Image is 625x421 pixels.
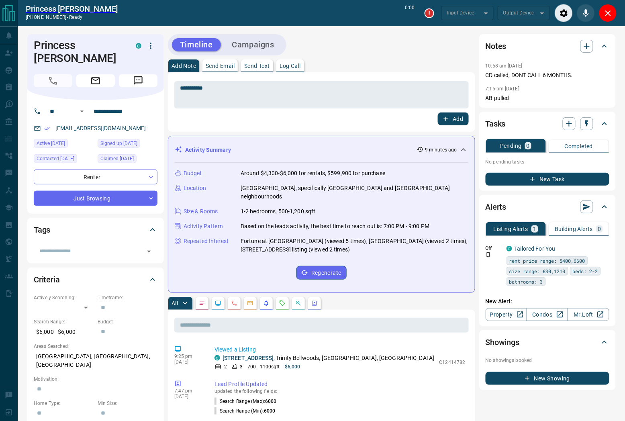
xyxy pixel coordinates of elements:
[69,14,83,20] span: ready
[494,226,529,232] p: Listing Alerts
[509,267,566,275] span: size range: 630,1210
[184,169,202,178] p: Budget
[486,117,506,130] h2: Tasks
[214,398,277,405] p: Search Range (Max) :
[598,226,601,232] p: 0
[533,226,536,232] p: 1
[184,222,223,231] p: Activity Pattern
[555,226,593,232] p: Building Alerts
[486,156,609,168] p: No pending tasks
[184,207,218,216] p: Size & Rooms
[174,394,202,399] p: [DATE]
[486,357,609,364] p: No showings booked
[214,345,466,354] p: Viewed a Listing
[172,38,221,51] button: Timeline
[486,245,502,252] p: Off
[98,139,157,150] div: Tue Dec 03 2024
[37,155,74,163] span: Contacted [DATE]
[76,74,115,87] span: Email
[509,257,585,265] span: rent price range: 5400,6600
[34,139,94,150] div: Sat Oct 11 2025
[438,112,468,125] button: Add
[263,300,270,307] svg: Listing Alerts
[573,267,598,275] span: beds: 2-2
[486,333,609,352] div: Showings
[486,94,609,102] p: AB pulled
[98,294,157,301] p: Timeframe:
[486,37,609,56] div: Notes
[175,143,468,157] div: Activity Summary9 minutes ago
[26,14,118,21] p: [PHONE_NUMBER] -
[34,154,94,166] div: Thu Dec 05 2024
[34,325,94,339] p: $6,000 - $6,000
[247,300,253,307] svg: Emails
[98,318,157,325] p: Budget:
[241,169,385,178] p: Around $4,300-$6,000 for rentals, $599,900 for purchase
[241,237,468,254] p: Fortune at [GEOGRAPHIC_DATA] (viewed 5 times), [GEOGRAPHIC_DATA] (viewed 2 times), [STREET_ADDRES...
[486,297,609,306] p: New Alert:
[486,114,609,133] div: Tasks
[199,300,205,307] svg: Notes
[214,380,466,388] p: Lead Profile Updated
[241,207,316,216] p: 1-2 bedrooms, 500-1,200 sqft
[241,184,468,201] p: [GEOGRAPHIC_DATA], specifically [GEOGRAPHIC_DATA] and [GEOGRAPHIC_DATA] neighbourhoods
[279,300,286,307] svg: Requests
[265,399,276,404] span: 6000
[509,278,543,286] span: bathrooms: 3
[34,39,124,65] h1: Princess [PERSON_NAME]
[100,139,137,147] span: Signed up [DATE]
[486,71,609,80] p: CD called, DONT CALL 6 MONTHS.
[214,407,276,415] p: Search Range (Min) :
[486,200,507,213] h2: Alerts
[568,308,609,321] a: Mr.Loft
[184,184,206,192] p: Location
[34,400,94,407] p: Home Type:
[486,308,527,321] a: Property
[264,408,275,414] span: 6000
[486,86,520,92] p: 7:15 pm [DATE]
[280,63,301,69] p: Log Call
[119,74,157,87] span: Message
[244,63,270,69] p: Send Text
[223,355,274,361] a: [STREET_ADDRESS]
[527,308,568,321] a: Condos
[224,38,282,51] button: Campaigns
[206,63,235,69] p: Send Email
[184,237,229,245] p: Repeated Interest
[224,363,227,370] p: 2
[285,363,300,370] p: $6,000
[240,363,243,370] p: 3
[214,355,220,361] div: condos.ca
[247,363,280,370] p: 700 - 1100 sqft
[174,388,202,394] p: 7:47 pm
[44,126,50,131] svg: Email Verified
[98,154,157,166] div: Tue Dec 03 2024
[34,350,157,372] p: [GEOGRAPHIC_DATA], [GEOGRAPHIC_DATA], [GEOGRAPHIC_DATA]
[486,197,609,217] div: Alerts
[55,125,146,131] a: [EMAIL_ADDRESS][DOMAIN_NAME]
[215,300,221,307] svg: Lead Browsing Activity
[486,63,523,69] p: 10:58 am [DATE]
[295,300,302,307] svg: Opportunities
[311,300,318,307] svg: Agent Actions
[486,40,507,53] h2: Notes
[214,388,466,394] p: updated the following fields:
[34,270,157,289] div: Criteria
[296,266,347,280] button: Regenerate
[527,143,530,149] p: 0
[34,273,60,286] h2: Criteria
[241,222,429,231] p: Based on the lead's activity, the best time to reach out is: 7:00 PM - 9:00 PM
[37,139,65,147] span: Active [DATE]
[174,354,202,359] p: 9:25 pm
[486,252,491,258] svg: Push Notification Only
[405,4,415,22] p: 0:00
[77,106,87,116] button: Open
[174,359,202,365] p: [DATE]
[34,343,157,350] p: Areas Searched:
[500,143,522,149] p: Pending
[34,191,157,206] div: Just Browsing
[34,220,157,239] div: Tags
[34,376,157,383] p: Motivation:
[486,173,609,186] button: New Task
[425,146,457,153] p: 9 minutes ago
